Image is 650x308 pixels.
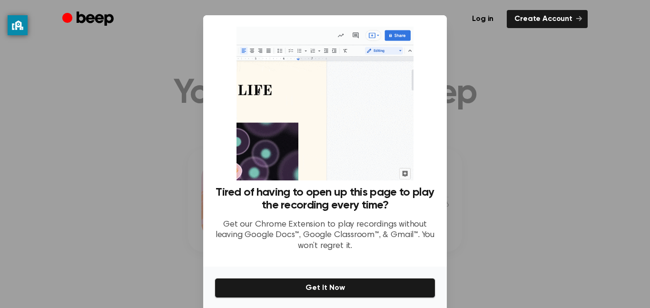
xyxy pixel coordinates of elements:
button: Get It Now [215,278,435,298]
a: Beep [62,10,116,29]
button: privacy banner [8,15,28,35]
p: Get our Chrome Extension to play recordings without leaving Google Docs™, Google Classroom™, & Gm... [215,219,435,252]
a: Create Account [507,10,588,28]
h3: Tired of having to open up this page to play the recording every time? [215,186,435,212]
img: Beep extension in action [236,27,413,180]
a: Log in [464,10,501,28]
